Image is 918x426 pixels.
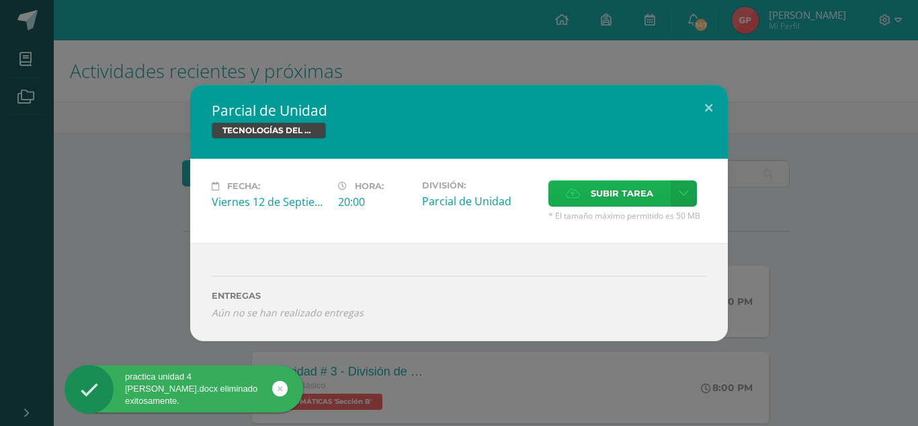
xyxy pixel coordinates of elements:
[355,181,384,191] span: Hora:
[212,306,706,319] i: Aún no se han realizado entregas
[212,122,326,139] span: TECNOLOGÍAS DEL APRENDIZAJE Y LA COMUNICACIÓN
[548,210,706,221] span: * El tamaño máximo permitido es 50 MB
[212,291,706,301] label: ENTREGAS
[422,180,538,190] label: División:
[212,101,706,120] h2: Parcial de Unidad
[227,181,260,191] span: Fecha:
[338,194,411,209] div: 20:00
[591,181,653,206] span: Subir tarea
[690,85,728,131] button: Close (Esc)
[422,194,538,209] div: Parcial de Unidad
[65,371,303,408] div: practica unidad 4 [PERSON_NAME].docx eliminado exitosamente.
[212,194,327,209] div: Viernes 12 de Septiembre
